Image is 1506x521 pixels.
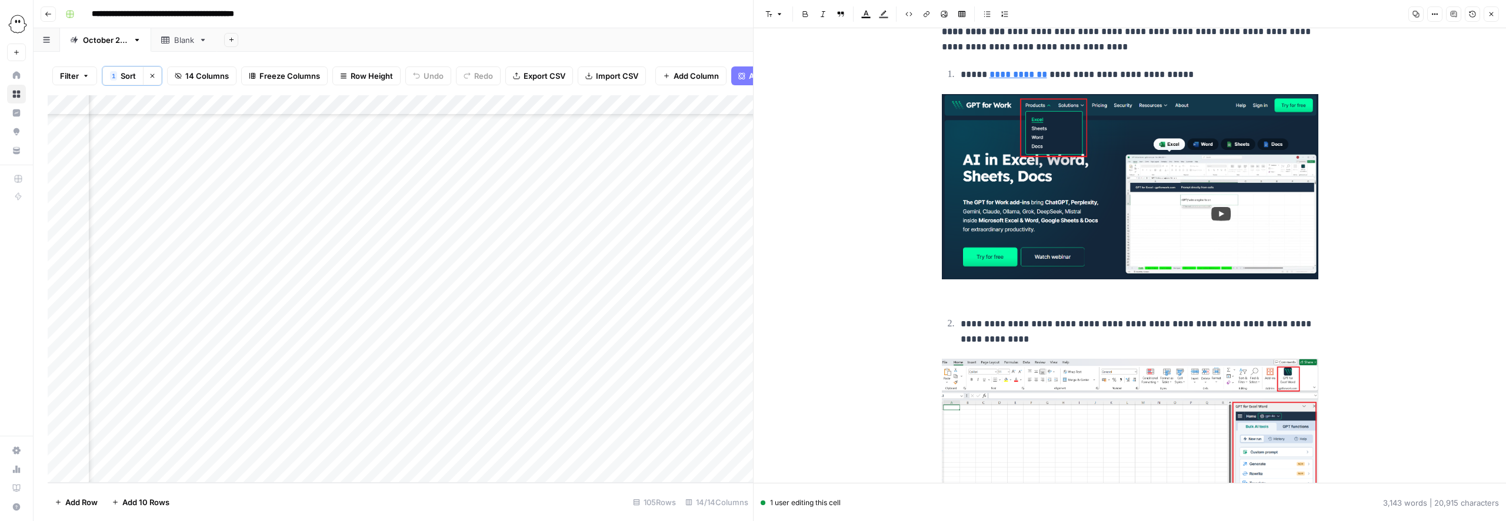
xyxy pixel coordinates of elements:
[7,103,26,122] a: Insights
[578,66,646,85] button: Import CSV
[185,70,229,82] span: 14 Columns
[167,66,236,85] button: 14 Columns
[121,70,136,82] span: Sort
[151,28,217,52] a: Blank
[7,9,26,39] button: Workspace: PhantomBuster
[7,460,26,479] a: Usage
[110,71,117,81] div: 1
[174,34,194,46] div: Blank
[60,70,79,82] span: Filter
[7,122,26,141] a: Opportunities
[65,496,98,508] span: Add Row
[7,66,26,85] a: Home
[761,497,841,508] div: 1 user editing this cell
[474,70,493,82] span: Redo
[596,70,638,82] span: Import CSV
[628,493,681,512] div: 105 Rows
[424,70,444,82] span: Undo
[456,66,501,85] button: Redo
[681,493,753,512] div: 14/14 Columns
[405,66,451,85] button: Undo
[7,479,26,497] a: Learning Hub
[60,28,151,52] a: [DATE] edits
[105,493,176,512] button: Add 10 Rows
[7,141,26,160] a: Your Data
[332,66,401,85] button: Row Height
[83,34,128,46] div: [DATE] edits
[7,14,28,35] img: PhantomBuster Logo
[122,496,169,508] span: Add 10 Rows
[351,70,393,82] span: Row Height
[524,70,565,82] span: Export CSV
[731,66,820,85] button: Add Power Agent
[1383,497,1499,509] div: 3,143 words | 20,915 characters
[7,441,26,460] a: Settings
[655,66,727,85] button: Add Column
[241,66,328,85] button: Freeze Columns
[48,493,105,512] button: Add Row
[674,70,719,82] span: Add Column
[505,66,573,85] button: Export CSV
[102,66,143,85] button: 1Sort
[52,66,97,85] button: Filter
[112,71,115,81] span: 1
[7,85,26,103] a: Browse
[259,70,320,82] span: Freeze Columns
[7,497,26,516] button: Help + Support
